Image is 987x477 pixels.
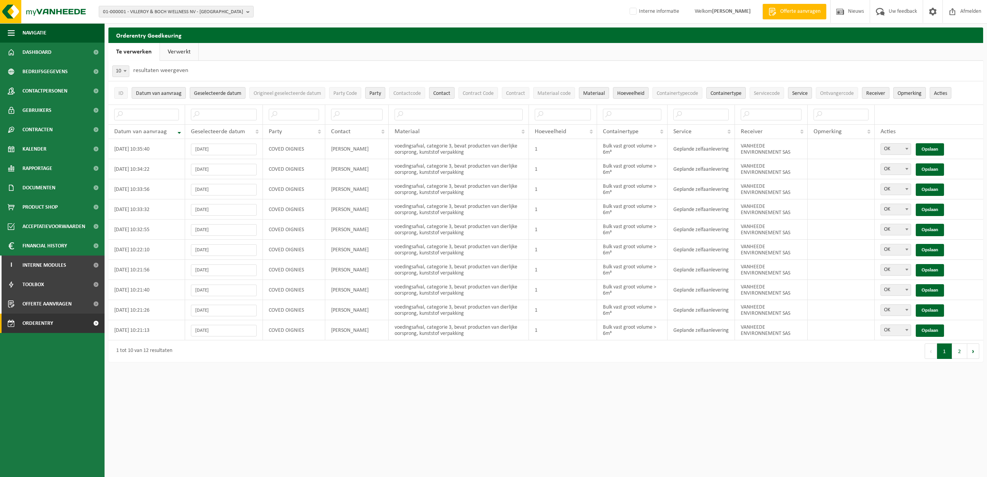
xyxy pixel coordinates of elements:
td: [DATE] 10:21:26 [108,300,185,320]
label: Interne informatie [628,6,679,17]
td: [DATE] 10:32:55 [108,220,185,240]
button: Acties [930,87,951,99]
span: Datum van aanvraag [136,91,182,96]
td: voedingsafval, categorie 3, bevat producten van dierlijke oorsprong, kunststof verpakking [389,300,529,320]
span: Containertype [711,91,742,96]
td: Geplande zelfaanlevering [668,139,735,159]
td: Bulk vast groot volume > 6m³ [597,159,667,179]
span: OK [881,204,911,215]
td: Bulk vast groot volume > 6m³ [597,220,667,240]
span: Hoeveelheid [535,129,566,135]
span: Party [369,91,381,96]
td: [DATE] 10:33:56 [108,179,185,199]
a: Opslaan [916,143,944,156]
span: Acties [934,91,947,96]
span: Rapportage [22,159,52,178]
a: Opslaan [916,224,944,236]
span: 10 [113,66,129,77]
span: Materiaal [583,91,605,96]
span: Contact [331,129,350,135]
span: OK [881,143,911,155]
span: Party Code [333,91,357,96]
a: Opslaan [916,284,944,297]
td: [DATE] 10:22:10 [108,240,185,260]
button: IDID: Activate to sort [114,87,128,99]
button: ServiceService: Activate to sort [788,87,812,99]
strong: [PERSON_NAME] [712,9,751,14]
td: [PERSON_NAME] [325,139,389,159]
span: Financial History [22,236,67,256]
td: VANHEEDE ENVIRONNEMENT SAS [735,159,808,179]
td: COVED OIGNIES [263,220,325,240]
td: Geplande zelfaanlevering [668,300,735,320]
button: ContactcodeContactcode: Activate to sort [389,87,425,99]
td: [DATE] 10:35:40 [108,139,185,159]
td: Bulk vast groot volume > 6m³ [597,320,667,340]
button: Contract CodeContract Code: Activate to sort [458,87,498,99]
label: resultaten weergeven [133,67,188,74]
span: OK [881,304,911,316]
button: 01-000001 - VILLEROY & BOCH WELLNESS NV - [GEOGRAPHIC_DATA] [99,6,254,17]
td: COVED OIGNIES [263,300,325,320]
span: I [8,256,15,275]
span: OK [881,305,911,316]
span: Contactcode [393,91,421,96]
span: Containertype [603,129,639,135]
td: Geplande zelfaanlevering [668,240,735,260]
span: Receiver [866,91,885,96]
button: OntvangercodeOntvangercode: Activate to sort [816,87,858,99]
td: [PERSON_NAME] [325,280,389,300]
span: Interne modules [22,256,66,275]
td: COVED OIGNIES [263,159,325,179]
span: OK [881,163,911,175]
td: Geplande zelfaanlevering [668,280,735,300]
span: 01-000001 - VILLEROY & BOCH WELLNESS NV - [GEOGRAPHIC_DATA] [103,6,243,18]
button: Datum van aanvraagDatum van aanvraag: Activate to remove sorting [132,87,186,99]
td: COVED OIGNIES [263,199,325,220]
span: OK [881,144,911,154]
span: Contact [433,91,450,96]
td: 1 [529,179,597,199]
button: ContractContract: Activate to sort [502,87,529,99]
td: Bulk vast groot volume > 6m³ [597,280,667,300]
span: Datum van aanvraag [114,129,167,135]
td: [PERSON_NAME] [325,220,389,240]
td: voedingsafval, categorie 3, bevat producten van dierlijke oorsprong, kunststof verpakking [389,199,529,220]
span: Acceptatievoorwaarden [22,217,85,236]
span: Toolbox [22,275,44,294]
td: 1 [529,159,597,179]
span: OK [881,164,911,175]
span: Documenten [22,178,55,197]
span: OK [881,324,911,336]
button: Previous [925,343,937,359]
td: [PERSON_NAME] [325,260,389,280]
td: voedingsafval, categorie 3, bevat producten van dierlijke oorsprong, kunststof verpakking [389,139,529,159]
span: Navigatie [22,23,46,43]
span: OK [881,184,911,195]
span: OK [881,264,911,275]
a: Verwerkt [160,43,198,61]
td: Bulk vast groot volume > 6m³ [597,199,667,220]
span: Dashboard [22,43,51,62]
td: voedingsafval, categorie 3, bevat producten van dierlijke oorsprong, kunststof verpakking [389,280,529,300]
span: Containertypecode [657,91,698,96]
span: Orderentry Goedkeuring [22,314,88,333]
span: Offerte aanvragen [22,294,72,314]
span: Acties [881,129,896,135]
span: OK [881,224,911,235]
td: VANHEEDE ENVIRONNEMENT SAS [735,300,808,320]
td: COVED OIGNIES [263,320,325,340]
td: [DATE] 10:21:40 [108,280,185,300]
span: Origineel geselecteerde datum [254,91,321,96]
td: VANHEEDE ENVIRONNEMENT SAS [735,220,808,240]
span: Opmerking [814,129,842,135]
td: 1 [529,300,597,320]
span: Product Shop [22,197,58,217]
span: Contactpersonen [22,81,67,101]
td: [PERSON_NAME] [325,199,389,220]
a: Opslaan [916,264,944,276]
td: Geplande zelfaanlevering [668,260,735,280]
td: [PERSON_NAME] [325,240,389,260]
